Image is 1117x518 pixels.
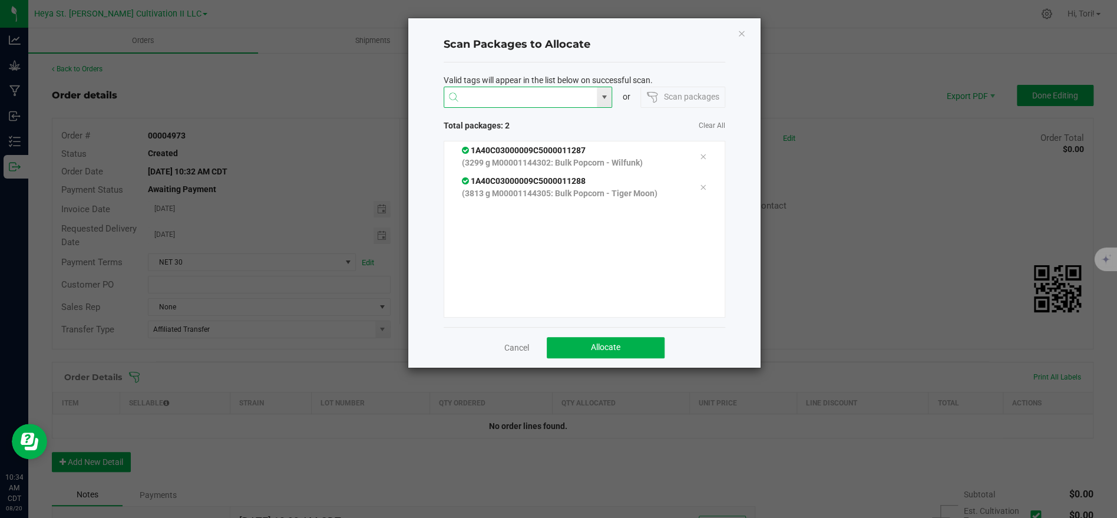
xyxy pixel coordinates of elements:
[462,176,586,186] span: 1A40C03000009C5000011288
[738,26,746,40] button: Close
[462,146,471,155] span: In Sync
[444,37,725,52] h4: Scan Packages to Allocate
[444,87,597,108] input: Type to search...
[462,176,471,186] span: In Sync
[504,342,529,354] a: Cancel
[462,146,586,155] span: 1A40C03000009C5000011287
[612,91,640,103] div: or
[444,74,653,87] span: Valid tags will appear in the list below on successful scan.
[547,337,665,358] button: Allocate
[690,150,715,164] div: Remove tag
[462,157,682,169] p: (3299 g M00001144302: Bulk Popcorn - Wilfunk)
[690,180,715,194] div: Remove tag
[699,121,725,131] a: Clear All
[12,424,47,459] iframe: Resource center
[462,187,682,200] p: (3813 g M00001144305: Bulk Popcorn - Tiger Moon)
[444,120,584,132] span: Total packages: 2
[591,342,620,352] span: Allocate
